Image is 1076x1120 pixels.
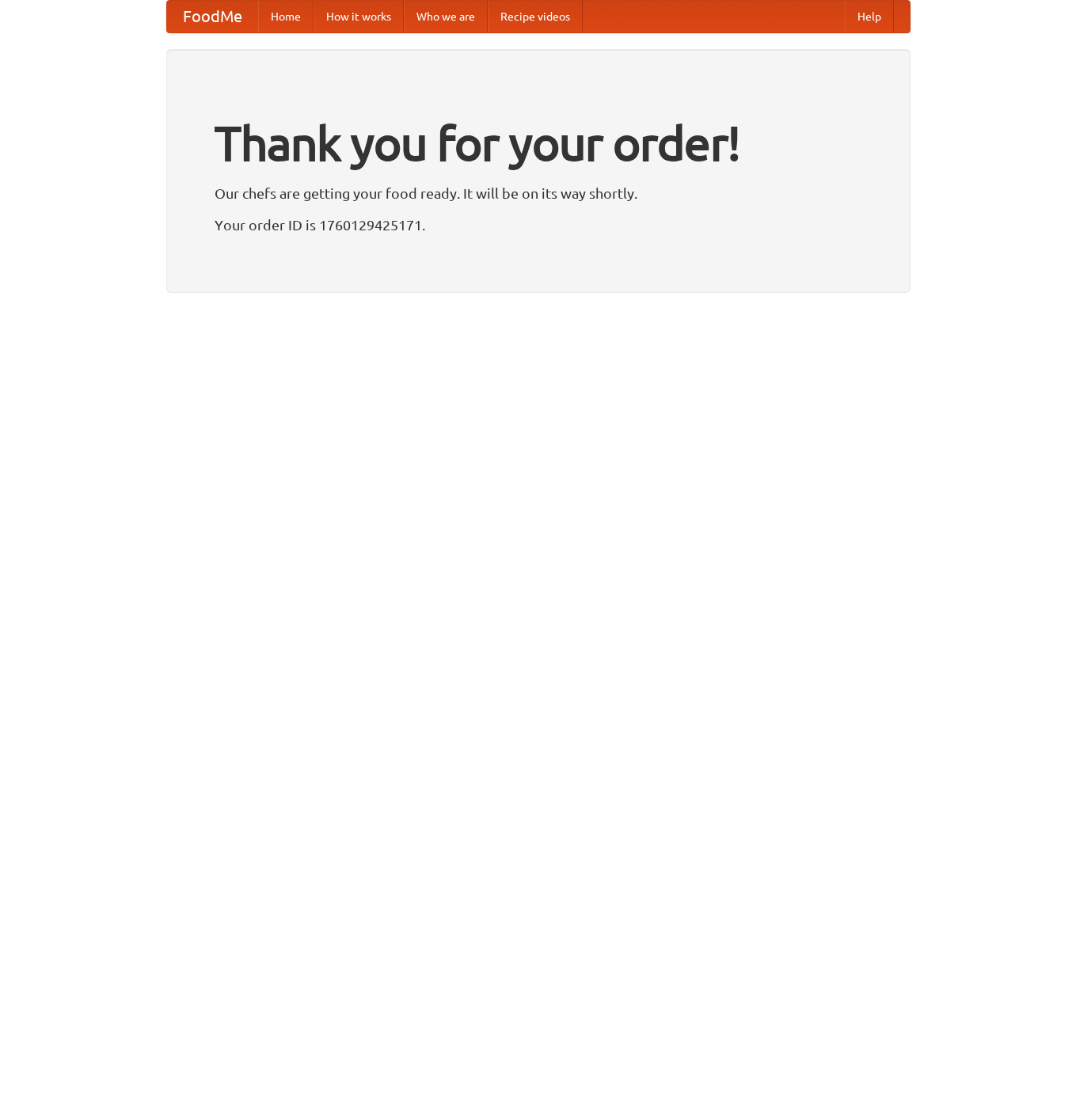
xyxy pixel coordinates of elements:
a: FoodMe [167,1,258,32]
p: Our chefs are getting your food ready. It will be on its way shortly. [215,181,862,205]
a: Who we are [404,1,488,32]
p: Your order ID is 1760129425171. [215,213,862,237]
h1: Thank you for your order! [215,105,862,181]
a: Home [258,1,314,32]
a: How it works [314,1,404,32]
a: Recipe videos [488,1,583,32]
a: Help [845,1,894,32]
